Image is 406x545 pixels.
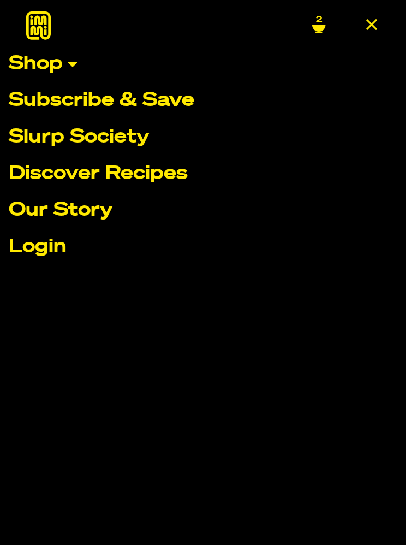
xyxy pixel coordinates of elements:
button: close menu [362,19,380,30]
a: Our Story [9,201,397,220]
span: 2 [316,15,322,25]
a: Discover Recipes [9,164,397,183]
a: Slurp Society [9,128,397,147]
a: Shop [9,55,397,74]
a: Subscribe & Save [9,91,397,110]
a: 2 [312,15,326,33]
a: Login [9,238,397,257]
